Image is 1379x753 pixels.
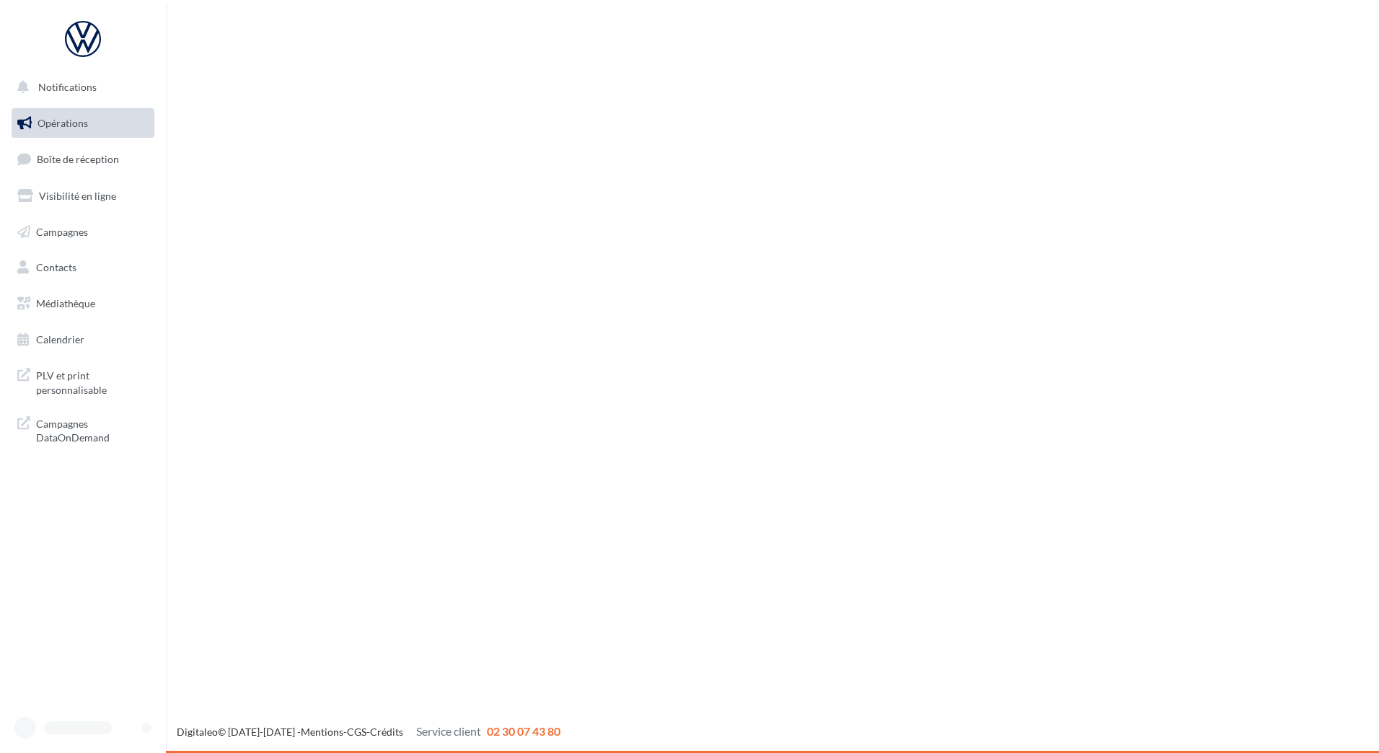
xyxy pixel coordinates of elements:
span: Calendrier [36,333,84,345]
a: Visibilité en ligne [9,181,157,211]
a: Médiathèque [9,289,157,319]
span: Campagnes [36,225,88,237]
span: Boîte de réception [37,153,119,165]
a: Campagnes [9,217,157,247]
span: PLV et print personnalisable [36,366,149,397]
a: Opérations [9,108,157,138]
span: Visibilité en ligne [39,190,116,202]
span: 02 30 07 43 80 [487,724,560,738]
a: Calendrier [9,325,157,355]
span: Contacts [36,261,76,273]
span: © [DATE]-[DATE] - - - [177,726,560,738]
a: Mentions [301,726,343,738]
a: Digitaleo [177,726,218,738]
a: CGS [347,726,366,738]
span: Médiathèque [36,297,95,309]
span: Opérations [38,117,88,129]
a: Campagnes DataOnDemand [9,408,157,451]
a: PLV et print personnalisable [9,360,157,402]
a: Contacts [9,252,157,283]
span: Service client [416,724,481,738]
button: Notifications [9,72,151,102]
a: Crédits [370,726,403,738]
span: Notifications [38,81,97,93]
a: Boîte de réception [9,144,157,175]
span: Campagnes DataOnDemand [36,414,149,445]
